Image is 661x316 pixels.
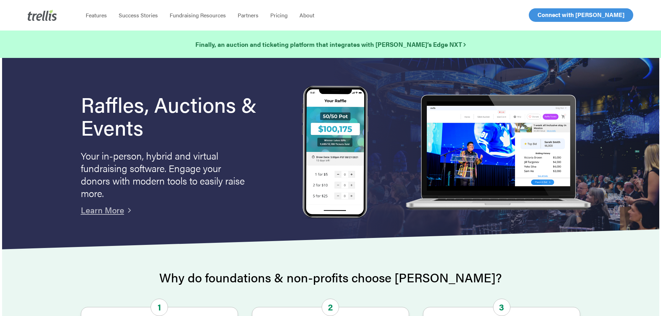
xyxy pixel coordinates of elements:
a: Success Stories [113,12,164,19]
a: Pricing [264,12,294,19]
span: 2 [322,299,339,316]
span: Pricing [270,11,288,19]
a: Finally, an auction and ticketing platform that integrates with [PERSON_NAME]’s Edge NXT [195,40,466,49]
a: Fundraising Resources [164,12,232,19]
p: Your in-person, hybrid and virtual fundraising software. Engage your donors with modern tools to ... [81,149,247,199]
img: rafflelaptop_mac_optim.png [402,95,594,211]
h1: Raffles, Auctions & Events [81,93,276,138]
img: Trellis [28,10,57,21]
a: Connect with [PERSON_NAME] [529,8,633,22]
a: About [294,12,320,19]
a: Learn More [81,204,124,216]
a: Partners [232,12,264,19]
span: Success Stories [119,11,158,19]
span: 1 [151,299,168,316]
img: Trellis Raffles, Auctions and Event Fundraising [302,86,368,220]
a: Features [80,12,113,19]
span: Features [86,11,107,19]
h2: Why do foundations & non-profits choose [PERSON_NAME]? [81,271,581,284]
span: Fundraising Resources [170,11,226,19]
span: Connect with [PERSON_NAME] [537,10,625,19]
span: 3 [493,299,510,316]
span: About [299,11,314,19]
span: Partners [238,11,259,19]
